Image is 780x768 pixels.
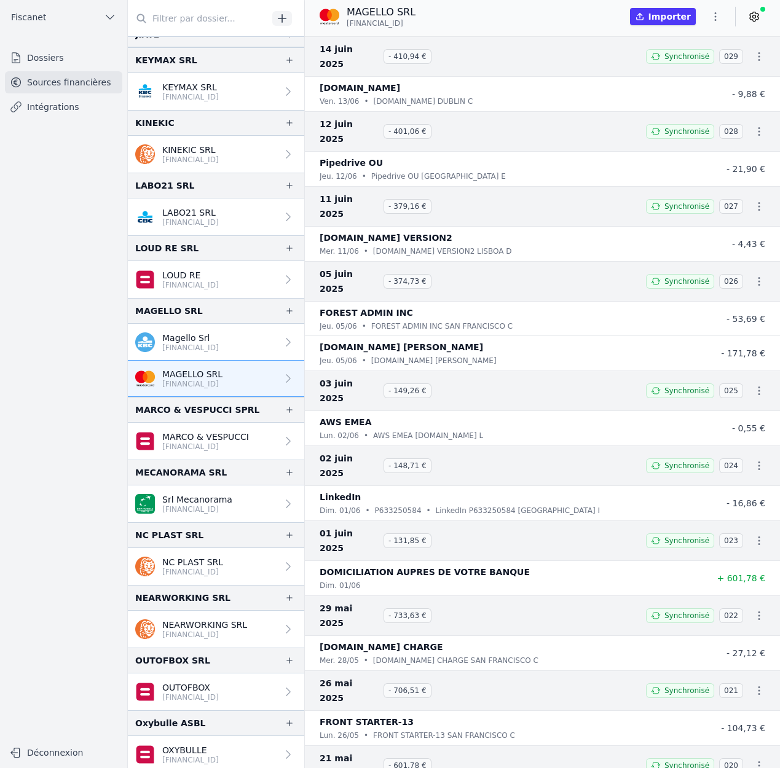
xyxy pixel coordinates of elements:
[719,199,743,214] span: 027
[384,383,431,398] span: - 149,26 €
[162,144,219,156] p: KINEKIC SRL
[162,755,219,765] p: [FINANCIAL_ID]
[162,332,219,344] p: Magello Srl
[128,611,304,648] a: NEARWORKING SRL [FINANCIAL_ID]
[320,640,443,654] p: [DOMAIN_NAME] CHARGE
[162,155,219,165] p: [FINANCIAL_ID]
[162,493,232,506] p: Srl Mecanorama
[162,368,223,380] p: MAGELLO SRL
[320,579,360,592] p: dim. 01/06
[320,490,361,504] p: LinkedIn
[135,116,175,130] div: KINEKIC
[11,11,46,23] span: Fiscanet
[128,673,304,710] a: OUTOFBOX [FINANCIAL_ID]
[135,557,155,576] img: ing.png
[384,274,431,289] span: - 374,73 €
[721,723,765,733] span: - 104,73 €
[135,304,203,318] div: MAGELLO SRL
[320,654,359,667] p: mer. 28/05
[384,199,431,214] span: - 379,16 €
[162,269,219,281] p: LOUD RE
[664,686,709,696] span: Synchronisé
[732,89,765,99] span: - 9,88 €
[320,355,357,367] p: jeu. 05/06
[162,556,223,568] p: NC PLAST SRL
[721,348,765,358] span: - 171,78 €
[664,127,709,136] span: Synchronisé
[719,533,743,548] span: 023
[371,170,506,182] p: Pipedrive OU [GEOGRAPHIC_DATA] E
[128,485,304,522] a: Srl Mecanorama [FINANCIAL_ID]
[364,429,368,442] div: •
[719,49,743,64] span: 029
[727,314,765,324] span: - 53,69 €
[135,716,206,731] div: Oxybulle ASBL
[135,653,210,668] div: OUTOFBOX SRL
[162,504,232,514] p: [FINANCIAL_ID]
[320,376,379,406] span: 03 juin 2025
[320,192,379,221] span: 11 juin 2025
[630,8,696,25] button: Importer
[135,53,197,68] div: KEYMAX SRL
[373,245,512,257] p: [DOMAIN_NAME] VERSION2 LISBOA D
[135,178,194,193] div: LABO21 SRL
[732,423,765,433] span: - 0,55 €
[664,536,709,546] span: Synchronisé
[128,73,304,110] a: KEYMAX SRL [FINANCIAL_ID]
[128,423,304,460] a: MARCO & VESPUCCI [FINANCIAL_ID]
[320,715,414,729] p: FRONT STARTER-13
[384,683,431,698] span: - 706,51 €
[135,369,155,388] img: imageedit_2_6530439554.png
[320,42,379,71] span: 14 juin 2025
[162,744,219,756] p: OXYBULLE
[135,682,155,702] img: belfius.png
[162,630,247,640] p: [FINANCIAL_ID]
[364,654,368,667] div: •
[374,95,473,108] p: [DOMAIN_NAME] DUBLIN C
[664,461,709,471] span: Synchronisé
[384,608,431,623] span: - 733,63 €
[347,5,416,20] p: MAGELLO SRL
[320,565,530,579] p: DOMICILIATION AUPRES DE VOTRE BANQUE
[162,206,219,219] p: LABO21 SRL
[162,567,223,577] p: [FINANCIAL_ID]
[135,494,155,514] img: BNP_BE_BUSINESS_GEBABEBB.png
[320,429,359,442] p: lun. 02/06
[436,504,600,517] p: LinkedIn P633250584 [GEOGRAPHIC_DATA] I
[717,573,765,583] span: + 601,78 €
[135,431,155,451] img: belfius.png
[719,274,743,289] span: 026
[128,261,304,298] a: LOUD RE [FINANCIAL_ID]
[373,429,483,442] p: AWS EMEA [DOMAIN_NAME] L
[162,431,249,443] p: MARCO & VESPUCCI
[162,681,219,694] p: OUTOFBOX
[664,52,709,61] span: Synchronisé
[727,498,765,508] span: - 16,86 €
[320,601,379,630] span: 29 mai 2025
[162,442,249,452] p: [FINANCIAL_ID]
[162,379,223,389] p: [FINANCIAL_ID]
[5,71,122,93] a: Sources financières
[135,144,155,164] img: ing.png
[320,7,339,26] img: imageedit_2_6530439554.png
[384,533,431,548] span: - 131,85 €
[320,451,379,480] span: 02 juin 2025
[719,124,743,139] span: 028
[320,504,360,517] p: dim. 01/06
[375,504,422,517] p: P633250584
[371,320,513,332] p: FOREST ADMIN INC SAN FRANCISCO C
[365,504,369,517] div: •
[719,683,743,698] span: 021
[320,729,359,742] p: lun. 26/05
[320,95,359,108] p: ven. 13/06
[664,202,709,211] span: Synchronisé
[384,124,431,139] span: - 401,06 €
[135,619,155,639] img: ing.png
[719,383,743,398] span: 025
[384,49,431,64] span: - 410,94 €
[162,280,219,290] p: [FINANCIAL_ID]
[664,276,709,286] span: Synchronisé
[320,80,400,95] p: [DOMAIN_NAME]
[320,526,379,555] span: 01 juin 2025
[362,170,366,182] div: •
